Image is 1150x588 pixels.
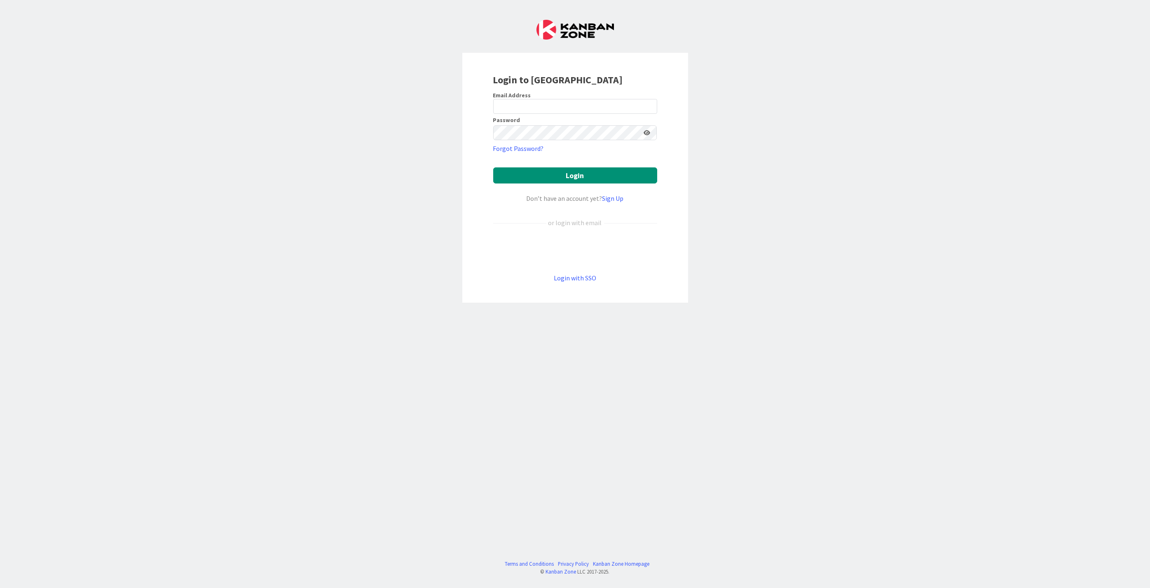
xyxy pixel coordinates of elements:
a: Privacy Policy [558,560,589,568]
iframe: Sign in with Google Button [489,241,661,259]
a: Forgot Password? [493,143,544,153]
a: Login with SSO [554,274,596,282]
b: Login to [GEOGRAPHIC_DATA] [493,73,623,86]
div: or login with email [546,218,604,228]
a: Sign Up [602,194,624,202]
a: Kanban Zone Homepage [593,560,649,568]
img: Kanban Zone [536,20,614,40]
a: Kanban Zone [546,568,576,575]
label: Password [493,117,520,123]
a: Terms and Conditions [505,560,554,568]
div: © LLC 2017- 2025 . [501,568,649,576]
button: Login [493,167,657,183]
label: Email Address [493,92,531,99]
div: Don’t have an account yet? [493,193,657,203]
